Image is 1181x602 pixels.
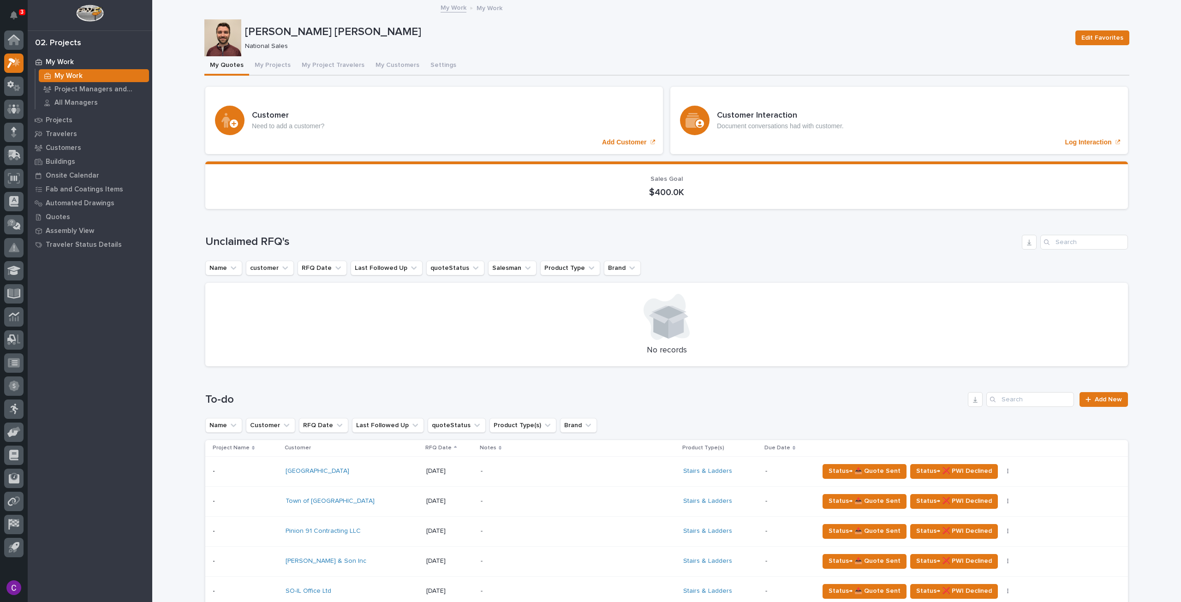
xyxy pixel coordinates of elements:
[426,261,484,275] button: quoteStatus
[916,525,992,536] span: Status→ ❌ PWI Declined
[910,524,998,539] button: Status→ ❌ PWI Declined
[683,527,732,535] a: Stairs & Ladders
[213,443,250,453] p: Project Name
[46,199,114,208] p: Automated Drawings
[205,456,1128,486] tr: -- [GEOGRAPHIC_DATA] [DATE]-Stairs & Ladders -Status→ 📤 Quote SentStatus→ ❌ PWI Declined
[477,2,502,12] p: My Work
[425,56,462,76] button: Settings
[46,130,77,138] p: Travelers
[764,443,790,453] p: Due Date
[286,467,349,475] a: [GEOGRAPHIC_DATA]
[245,42,1064,50] p: National Sales
[28,238,152,251] a: Traveler Status Details
[916,585,992,596] span: Status→ ❌ PWI Declined
[36,83,152,95] a: Project Managers and Engineers
[823,464,907,479] button: Status→ 📤 Quote Sent
[246,418,295,433] button: Customer
[370,56,425,76] button: My Customers
[765,467,811,475] p: -
[296,56,370,76] button: My Project Travelers
[46,241,122,249] p: Traveler Status Details
[428,418,486,433] button: quoteStatus
[245,25,1068,39] p: [PERSON_NAME] [PERSON_NAME]
[829,495,901,507] span: Status→ 📤 Quote Sent
[46,116,72,125] p: Projects
[298,261,347,275] button: RFQ Date
[46,227,94,235] p: Assembly View
[36,96,152,109] a: All Managers
[823,554,907,569] button: Status→ 📤 Quote Sent
[481,497,642,505] p: -
[28,55,152,69] a: My Work
[246,261,294,275] button: customer
[213,525,217,535] p: -
[1075,30,1129,45] button: Edit Favorites
[205,418,242,433] button: Name
[299,418,348,433] button: RFQ Date
[213,555,217,565] p: -
[1081,32,1123,43] span: Edit Favorites
[252,111,324,121] h3: Customer
[205,516,1128,546] tr: -- Pinion 91 Contracting LLC [DATE]-Stairs & Ladders -Status→ 📤 Quote SentStatus→ ❌ PWI Declined
[205,393,964,406] h1: To-do
[481,527,642,535] p: -
[213,465,217,475] p: -
[986,392,1074,407] div: Search
[54,72,83,80] p: My Work
[910,494,998,509] button: Status→ ❌ PWI Declined
[46,213,70,221] p: Quotes
[1040,235,1128,250] input: Search
[46,158,75,166] p: Buildings
[28,141,152,155] a: Customers
[249,56,296,76] button: My Projects
[829,525,901,536] span: Status→ 📤 Quote Sent
[286,497,375,505] a: Town of [GEOGRAPHIC_DATA]
[54,85,145,94] p: Project Managers and Engineers
[823,584,907,599] button: Status→ 📤 Quote Sent
[829,585,901,596] span: Status→ 📤 Quote Sent
[916,495,992,507] span: Status→ ❌ PWI Declined
[426,527,473,535] p: [DATE]
[204,56,249,76] button: My Quotes
[205,87,663,154] a: Add Customer
[540,261,600,275] button: Product Type
[213,495,217,505] p: -
[829,465,901,477] span: Status→ 📤 Quote Sent
[1095,396,1122,403] span: Add New
[46,144,81,152] p: Customers
[216,346,1117,356] p: No records
[4,578,24,597] button: users-avatar
[426,557,473,565] p: [DATE]
[670,87,1128,154] a: Log Interaction
[823,524,907,539] button: Status→ 📤 Quote Sent
[481,557,642,565] p: -
[28,224,152,238] a: Assembly View
[910,464,998,479] button: Status→ ❌ PWI Declined
[46,58,74,66] p: My Work
[286,527,361,535] a: Pinion 91 Contracting LLC
[682,443,724,453] p: Product Type(s)
[20,9,24,15] p: 3
[426,497,473,505] p: [DATE]
[426,587,473,595] p: [DATE]
[480,443,496,453] p: Notes
[489,418,556,433] button: Product Type(s)
[205,486,1128,516] tr: -- Town of [GEOGRAPHIC_DATA] [DATE]-Stairs & Ladders -Status→ 📤 Quote SentStatus→ ❌ PWI Declined
[28,168,152,182] a: Onsite Calendar
[28,196,152,210] a: Automated Drawings
[4,6,24,25] button: Notifications
[12,11,24,26] div: Notifications3
[46,172,99,180] p: Onsite Calendar
[46,185,123,194] p: Fab and Coatings Items
[285,443,311,453] p: Customer
[910,554,998,569] button: Status→ ❌ PWI Declined
[286,587,331,595] a: SO-IL Office Ltd
[683,497,732,505] a: Stairs & Ladders
[35,38,81,48] div: 02. Projects
[717,111,844,121] h3: Customer Interaction
[205,235,1018,249] h1: Unclaimed RFQ's
[286,557,366,565] a: [PERSON_NAME] & Son Inc
[252,122,324,130] p: Need to add a customer?
[604,261,641,275] button: Brand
